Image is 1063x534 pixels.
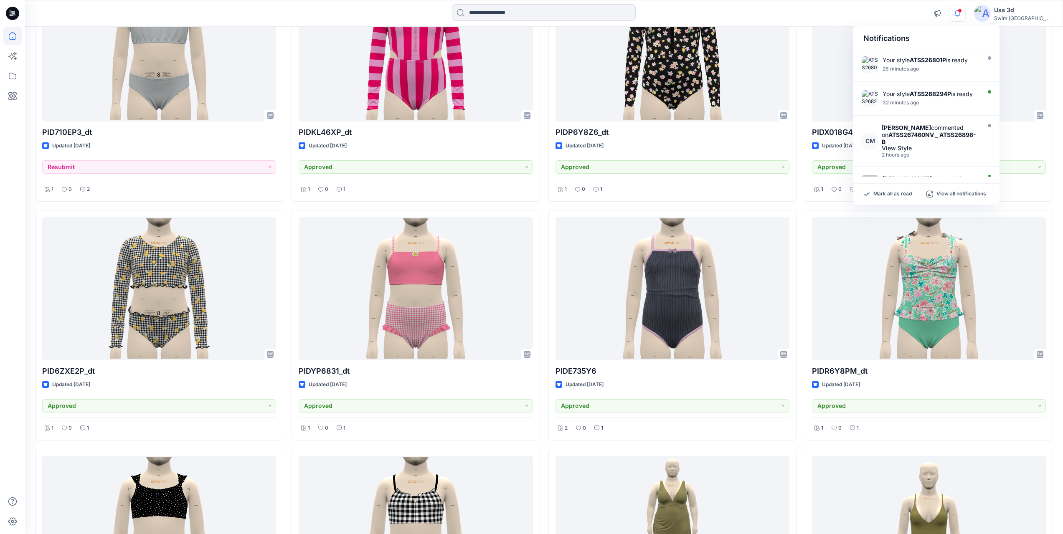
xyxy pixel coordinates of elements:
[882,124,931,131] strong: [PERSON_NAME]
[565,424,568,433] p: 2
[52,142,90,150] p: Updated [DATE]
[994,5,1053,15] div: Usa 3d
[882,152,979,158] div: Monday, October 06, 2025 12:41
[821,185,823,194] p: 1
[812,365,1046,377] p: PIDR6Y8PM_dt
[857,424,859,433] p: 1
[882,124,979,145] div: commented on
[974,5,991,22] img: avatar
[556,127,789,138] p: PIDP6Y8Z6_dt
[883,100,979,106] div: Monday, October 06, 2025 14:18
[838,424,842,433] p: 0
[910,56,946,63] strong: ATSS26801P
[994,15,1053,21] div: Swim [GEOGRAPHIC_DATA]
[873,190,912,198] p: Mark all as read
[812,127,1046,138] p: PIDX018G4_dt & PID0L7E64_dt
[883,175,979,196] div: changed the status of to `
[309,142,347,150] p: Updated [DATE]
[583,424,586,433] p: 0
[862,90,878,107] img: ATSS268294P
[51,424,53,433] p: 1
[862,133,878,149] div: CM
[883,175,932,182] strong: [PERSON_NAME]
[309,380,347,389] p: Updated [DATE]
[51,185,53,194] p: 1
[42,217,276,360] a: PID6ZXE2P_dt
[308,185,310,194] p: 1
[882,131,976,145] strong: ATSS267460NV _ ATSS26898-B
[822,142,860,150] p: Updated [DATE]
[812,217,1046,360] a: PIDR6Y8PM_dt
[343,185,345,194] p: 1
[299,217,533,360] a: PIDYP6831_dt
[556,365,789,377] p: PIDE735Y6
[52,380,90,389] p: Updated [DATE]
[936,190,986,198] p: View all notifications
[68,424,72,433] p: 0
[862,175,878,192] img: Caitlin Magrane
[42,365,276,377] p: PID6ZXE2P_dt
[325,424,328,433] p: 0
[87,424,89,433] p: 1
[601,424,603,433] p: 1
[883,66,979,72] div: Monday, October 06, 2025 14:24
[862,56,878,73] img: ATSS26801P
[566,380,604,389] p: Updated [DATE]
[42,127,276,138] p: PID710EP3_dt
[343,424,345,433] p: 1
[821,424,823,433] p: 1
[600,185,602,194] p: 1
[566,142,604,150] p: Updated [DATE]
[68,185,72,194] p: 0
[325,185,328,194] p: 0
[565,185,567,194] p: 1
[308,424,310,433] p: 1
[882,145,979,151] div: View Style
[299,127,533,138] p: PIDKL46XP_dt
[883,90,979,97] div: Your style is ready
[853,26,1000,51] div: Notifications
[822,380,860,389] p: Updated [DATE]
[556,217,789,360] a: PIDE735Y6
[582,185,585,194] p: 0
[299,365,533,377] p: PIDYP6831_dt
[87,185,90,194] p: 2
[838,185,842,194] p: 0
[910,90,951,97] strong: ATSS268294P
[883,56,979,63] div: Your style is ready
